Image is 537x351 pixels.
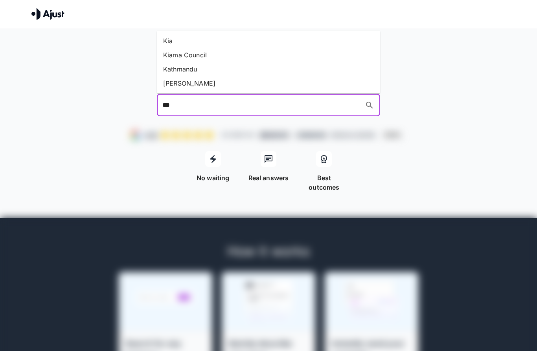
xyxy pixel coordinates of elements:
[157,76,380,90] li: [PERSON_NAME]
[157,48,380,62] li: Kiama Council
[301,173,347,192] p: Best outcomes
[126,272,205,331] img: Step 1
[229,272,308,331] img: Step 2
[197,173,230,183] p: No waiting
[157,34,380,48] li: Kia
[67,243,470,260] h4: How it works
[332,272,411,331] img: Step 3
[248,173,289,183] p: Real answers
[157,62,380,76] li: Kathmandu
[31,8,64,20] img: Ajust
